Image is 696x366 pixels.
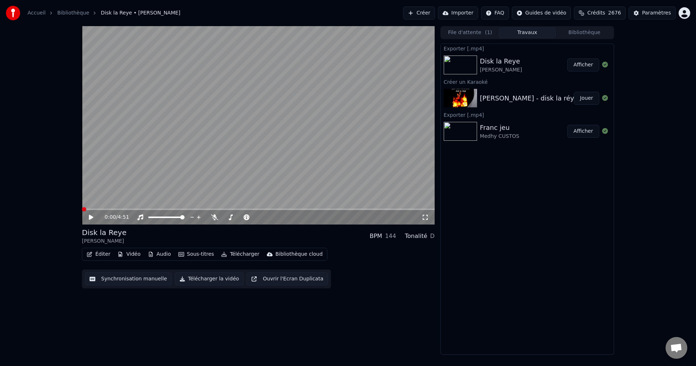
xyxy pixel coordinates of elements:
[28,9,181,17] nav: breadcrumb
[370,232,382,240] div: BPM
[480,56,522,66] div: Disk la Reye
[480,66,522,74] div: [PERSON_NAME]
[28,9,46,17] a: Accueil
[485,29,492,36] span: ( 1 )
[441,110,614,119] div: Exporter [.mp4]
[567,58,599,71] button: Afficher
[275,251,323,258] div: Bibliothèque cloud
[567,125,599,138] button: Afficher
[666,337,687,359] a: Ouvrir le chat
[101,9,181,17] span: Disk la Reye • [PERSON_NAME]
[115,249,143,259] button: Vidéo
[84,249,113,259] button: Éditer
[118,214,129,221] span: 4:51
[608,9,621,17] span: 2676
[480,93,578,103] div: [PERSON_NAME] - disk la réyé
[403,7,435,20] button: Créer
[430,232,435,240] div: D
[481,7,509,20] button: FAQ
[385,232,396,240] div: 144
[405,232,427,240] div: Tonalité
[105,214,116,221] span: 0:00
[499,28,556,38] button: Travaux
[105,214,122,221] div: /
[246,272,328,285] button: Ouvrir l'Ecran Duplicata
[57,9,89,17] a: Bibliothèque
[629,7,676,20] button: Paramètres
[574,92,599,105] button: Jouer
[441,77,614,86] div: Créer un Karaoké
[82,238,127,245] div: [PERSON_NAME]
[175,249,217,259] button: Sous-titres
[512,7,571,20] button: Guides de vidéo
[82,227,127,238] div: Disk la Reye
[642,9,671,17] div: Paramètres
[556,28,613,38] button: Bibliothèque
[175,272,244,285] button: Télécharger la vidéo
[480,123,519,133] div: Franc jeu
[480,133,519,140] div: Medhy CUSTOS
[587,9,605,17] span: Crédits
[6,6,20,20] img: youka
[442,28,499,38] button: File d'attente
[85,272,172,285] button: Synchronisation manuelle
[438,7,478,20] button: Importer
[441,44,614,53] div: Exporter [.mp4]
[218,249,262,259] button: Télécharger
[574,7,626,20] button: Crédits2676
[145,249,174,259] button: Audio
